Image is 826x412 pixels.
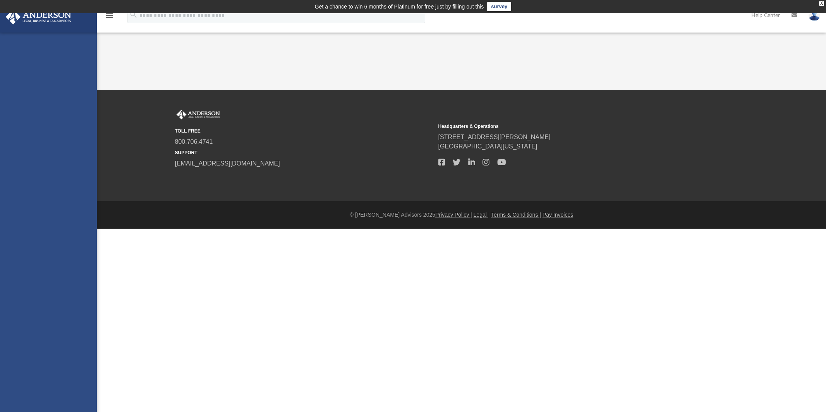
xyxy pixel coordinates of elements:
[491,212,541,218] a: Terms & Conditions |
[3,9,74,24] img: Anderson Advisors Platinum Portal
[543,212,573,218] a: Pay Invoices
[474,212,490,218] a: Legal |
[819,1,824,6] div: close
[175,149,433,156] small: SUPPORT
[435,212,472,218] a: Privacy Policy |
[105,15,114,20] a: menu
[105,11,114,20] i: menu
[487,2,511,11] a: survey
[175,160,280,167] a: [EMAIL_ADDRESS][DOMAIN_NAME]
[438,123,696,130] small: Headquarters & Operations
[175,128,433,134] small: TOLL FREE
[175,138,213,145] a: 800.706.4741
[809,10,820,21] img: User Pic
[97,211,826,219] div: © [PERSON_NAME] Advisors 2025
[315,2,484,11] div: Get a chance to win 6 months of Platinum for free just by filling out this
[438,134,551,140] a: [STREET_ADDRESS][PERSON_NAME]
[438,143,538,150] a: [GEOGRAPHIC_DATA][US_STATE]
[175,110,222,120] img: Anderson Advisors Platinum Portal
[129,10,138,19] i: search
